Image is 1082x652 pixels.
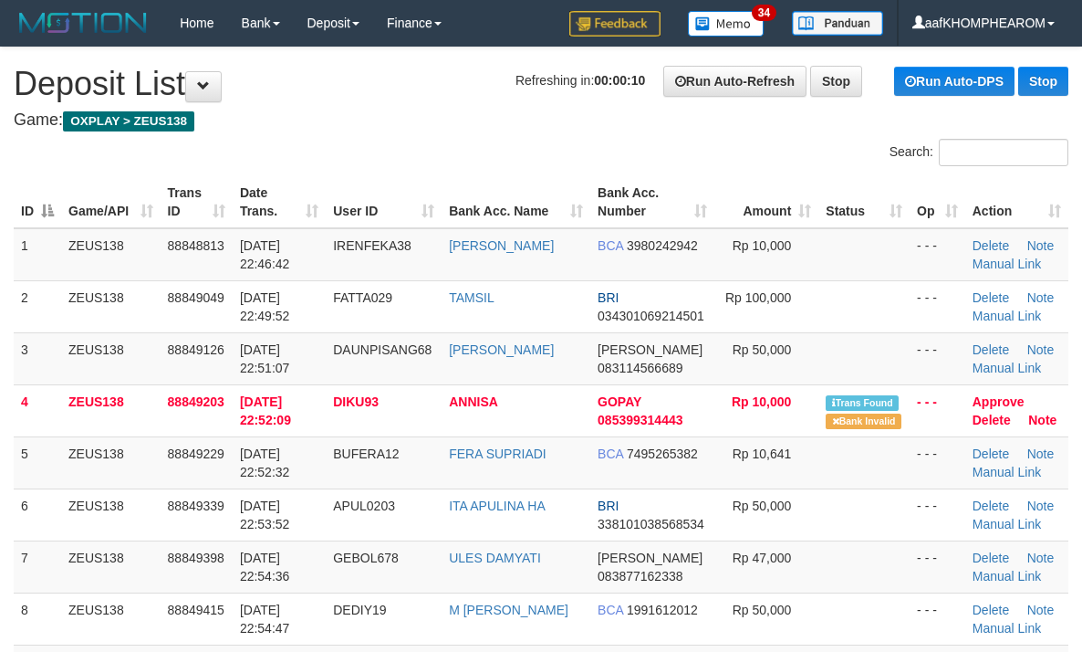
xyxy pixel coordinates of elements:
a: [PERSON_NAME] [449,342,554,357]
a: Run Auto-Refresh [663,66,806,97]
input: Search: [939,139,1068,166]
td: - - - [910,489,965,541]
a: Note [1027,603,1055,617]
a: Manual Link [973,361,1042,375]
a: Note [1027,447,1055,461]
span: Copy 3980242942 to clipboard [627,238,698,253]
td: 3 [14,332,61,384]
span: Copy 7495265382 to clipboard [627,447,698,461]
strong: 00:00:10 [594,73,645,88]
span: 34 [752,5,776,21]
td: - - - [910,593,965,645]
span: Copy 338101038568534 to clipboard [598,517,704,531]
a: ULES DAMYATI [449,551,541,565]
td: - - - [910,332,965,384]
span: 88849415 [168,603,224,617]
span: Copy 083877162338 to clipboard [598,569,682,584]
span: 88849126 [168,342,224,357]
a: Manual Link [973,569,1042,584]
span: BUFERA12 [333,447,399,461]
td: - - - [910,280,965,332]
td: ZEUS138 [61,593,161,645]
span: Rp 50,000 [733,342,792,357]
th: ID: activate to sort column descending [14,176,61,228]
a: ANNISA [449,394,498,409]
span: Bank is not match [826,414,900,429]
td: 1 [14,228,61,281]
span: [DATE] 22:54:47 [240,603,290,636]
a: Delete [973,413,1011,427]
td: ZEUS138 [61,489,161,541]
span: DAUNPISANG68 [333,342,432,357]
span: BCA [598,238,623,253]
span: 88848813 [168,238,224,253]
a: Note [1027,238,1055,253]
td: 6 [14,489,61,541]
span: [DATE] 22:52:09 [240,394,291,427]
a: Manual Link [973,309,1042,323]
span: GEBOL678 [333,551,399,565]
a: Approve [973,394,1025,409]
th: Trans ID: activate to sort column ascending [161,176,233,228]
a: Delete [973,499,1009,513]
a: Delete [973,342,1009,357]
a: Delete [973,551,1009,565]
a: [PERSON_NAME] [449,238,554,253]
a: M [PERSON_NAME] [449,603,568,617]
span: [DATE] 22:51:07 [240,342,290,375]
th: Bank Acc. Number: activate to sort column ascending [590,176,714,228]
span: Similar transaction found [826,395,899,411]
td: - - - [910,541,965,593]
span: 88849398 [168,551,224,565]
span: BRI [598,290,619,305]
td: ZEUS138 [61,541,161,593]
span: APUL0203 [333,499,395,513]
span: 88849229 [168,447,224,461]
td: ZEUS138 [61,280,161,332]
td: - - - [910,436,965,489]
td: - - - [910,228,965,281]
th: User ID: activate to sort column ascending [326,176,442,228]
img: Feedback.jpg [569,11,661,37]
span: [PERSON_NAME] [598,342,702,357]
span: [PERSON_NAME] [598,551,702,565]
a: Note [1027,551,1055,565]
span: Rp 10,000 [732,394,791,409]
td: 2 [14,280,61,332]
a: ITA APULINA HA [449,499,546,513]
span: Copy 034301069214501 to clipboard [598,309,704,323]
span: Copy 083114566689 to clipboard [598,361,682,375]
a: Run Auto-DPS [894,67,1014,96]
span: BCA [598,447,623,461]
span: Copy 1991612012 to clipboard [627,603,698,617]
a: Delete [973,447,1009,461]
th: Action: activate to sort column ascending [965,176,1068,228]
span: IRENFEKA38 [333,238,411,253]
td: - - - [910,384,965,436]
td: 7 [14,541,61,593]
img: MOTION_logo.png [14,9,152,37]
span: Rp 50,000 [733,603,792,617]
span: Rp 47,000 [733,551,792,565]
span: [DATE] 22:49:52 [240,290,290,323]
td: ZEUS138 [61,332,161,384]
span: 88849203 [168,394,224,409]
span: BRI [598,499,619,513]
th: Status: activate to sort column ascending [818,176,910,228]
span: DIKU93 [333,394,379,409]
span: Rp 10,641 [733,447,792,461]
th: Bank Acc. Name: activate to sort column ascending [442,176,590,228]
th: Game/API: activate to sort column ascending [61,176,161,228]
a: FERA SUPRIADI [449,447,546,461]
a: Delete [973,290,1009,305]
span: [DATE] 22:53:52 [240,499,290,531]
td: 8 [14,593,61,645]
a: Stop [1018,67,1068,96]
th: Amount: activate to sort column ascending [714,176,818,228]
span: Rp 100,000 [725,290,791,305]
span: 88849339 [168,499,224,513]
a: Delete [973,238,1009,253]
span: OXPLAY > ZEUS138 [63,111,194,131]
span: GOPAY [598,394,641,409]
td: ZEUS138 [61,228,161,281]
